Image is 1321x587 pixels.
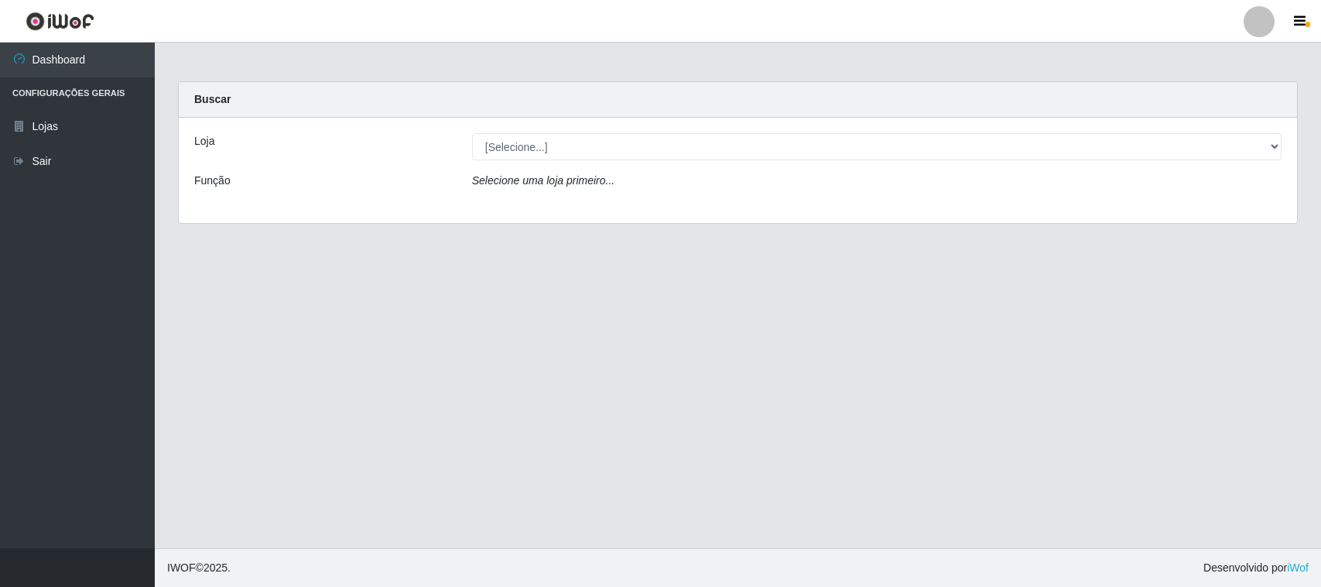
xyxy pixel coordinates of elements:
[167,560,231,576] span: © 2025 .
[1287,561,1309,574] a: iWof
[26,12,94,31] img: CoreUI Logo
[194,133,214,149] label: Loja
[1203,560,1309,576] span: Desenvolvido por
[472,174,614,187] i: Selecione uma loja primeiro...
[194,93,231,105] strong: Buscar
[194,173,231,189] label: Função
[167,561,196,574] span: IWOF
